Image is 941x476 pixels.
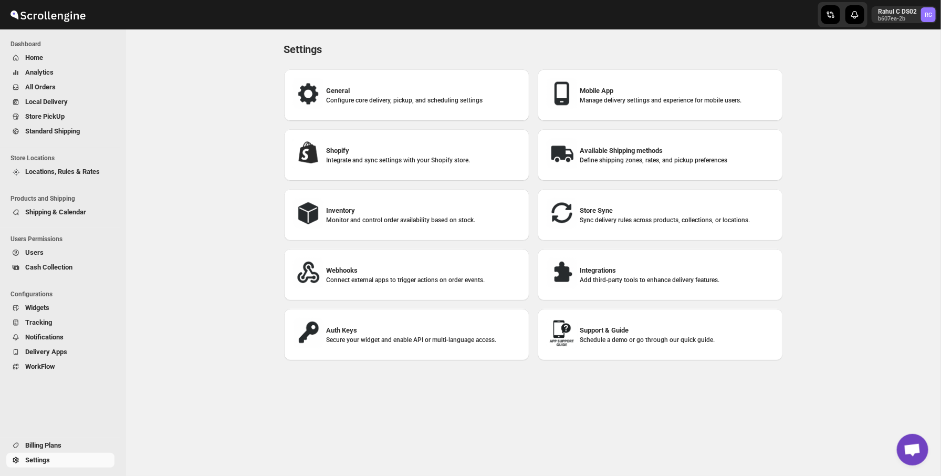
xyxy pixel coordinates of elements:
button: Locations, Rules & Rates [6,164,114,179]
button: Notifications [6,330,114,345]
span: WorkFlow [25,363,55,370]
p: Monitor and control order availability based on stock. [327,216,521,224]
span: Shipping & Calendar [25,208,86,216]
p: Sync delivery rules across products, collections, or locations. [580,216,775,224]
h3: Webhooks [327,265,521,276]
button: Delivery Apps [6,345,114,359]
img: Shopify [292,138,324,169]
span: Store PickUp [25,112,65,120]
p: Configure core delivery, pickup, and scheduling settings [327,96,521,105]
h3: Shopify [327,146,521,156]
img: Store Sync [546,198,578,229]
button: WorkFlow [6,359,114,374]
button: Users [6,245,114,260]
text: RC [925,12,932,18]
span: Widgets [25,304,49,312]
p: Define shipping zones, rates, and pickup preferences [580,156,775,164]
span: Analytics [25,68,54,76]
span: Local Delivery [25,98,68,106]
span: Delivery Apps [25,348,67,356]
button: Cash Collection [6,260,114,275]
span: Cash Collection [25,263,72,271]
span: Store Locations [11,154,119,162]
span: Locations, Rules & Rates [25,168,100,175]
img: Support & Guide [546,317,578,349]
h3: Integrations [580,265,775,276]
p: Manage delivery settings and experience for mobile users. [580,96,775,105]
button: Widgets [6,301,114,315]
span: Standard Shipping [25,127,80,135]
button: Analytics [6,65,114,80]
span: Products and Shipping [11,194,119,203]
button: Settings [6,453,114,468]
button: Home [6,50,114,65]
h3: Mobile App [580,86,775,96]
img: General [292,78,324,109]
p: Add third-party tools to enhance delivery features. [580,276,775,284]
p: Rahul C DS02 [878,7,917,16]
p: Connect external apps to trigger actions on order events. [327,276,521,284]
span: Users Permissions [11,235,119,243]
button: User menu [872,6,937,23]
p: Integrate and sync settings with your Shopify store. [327,156,521,164]
span: Settings [284,43,322,56]
img: Webhooks [292,257,324,289]
span: All Orders [25,83,56,91]
h3: Available Shipping methods [580,146,775,156]
img: Available Shipping methods [546,138,578,169]
span: Dashboard [11,40,119,48]
span: Billing Plans [25,441,61,449]
h3: Auth Keys [327,325,521,336]
p: Schedule a demo or go through our quick guide. [580,336,775,344]
button: Shipping & Calendar [6,205,114,220]
h3: Store Sync [580,205,775,216]
span: Tracking [25,318,52,326]
button: All Orders [6,80,114,95]
h3: Support & Guide [580,325,775,336]
img: Inventory [292,198,324,229]
img: Mobile App [546,78,578,109]
span: Configurations [11,290,119,298]
img: Integrations [546,257,578,289]
span: Home [25,54,43,61]
p: b607ea-2b [878,16,917,22]
p: Secure your widget and enable API or multi-language access. [327,336,521,344]
img: ScrollEngine [8,2,87,28]
span: Notifications [25,333,64,341]
div: Open chat [897,434,928,465]
span: Settings [25,456,50,464]
span: Rahul C DS02 [921,7,936,22]
h3: Inventory [327,205,521,216]
h3: General [327,86,521,96]
button: Tracking [6,315,114,330]
button: Billing Plans [6,438,114,453]
span: Users [25,249,44,256]
img: Auth Keys [292,317,324,349]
